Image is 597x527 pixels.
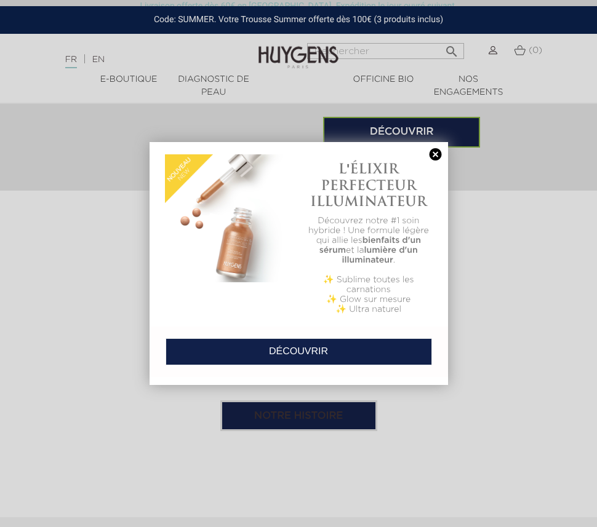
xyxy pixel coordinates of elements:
b: lumière d'un illuminateur [342,246,417,264]
h1: L'ÉLIXIR PERFECTEUR ILLUMINATEUR [305,160,433,209]
b: bienfaits d'un sérum [319,236,421,255]
p: ✨ Ultra naturel [305,304,433,314]
p: ✨ Sublime toutes les carnations [305,275,433,295]
p: ✨ Glow sur mesure [305,295,433,304]
p: Découvrez notre #1 soin hybride ! Une formule légère qui allie les et la . [305,216,433,265]
a: DÉCOUVRIR [166,338,432,365]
